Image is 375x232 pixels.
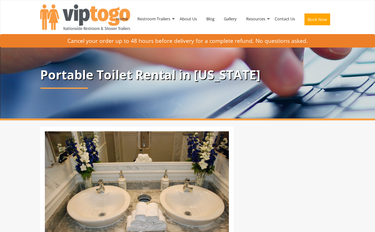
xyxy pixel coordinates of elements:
[241,3,270,35] a: Resources
[304,13,330,25] button: Book Now
[202,3,219,35] a: Blog
[219,3,241,35] a: Gallery
[300,3,335,39] a: Book Now
[40,4,130,30] img: VIPTOGO
[175,3,202,35] a: About Us
[270,3,300,35] a: Contact Us
[40,68,335,82] p: Portable Toilet Rental in [US_STATE]
[112,3,133,35] a: Home
[133,3,175,35] a: Restroom Trailers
